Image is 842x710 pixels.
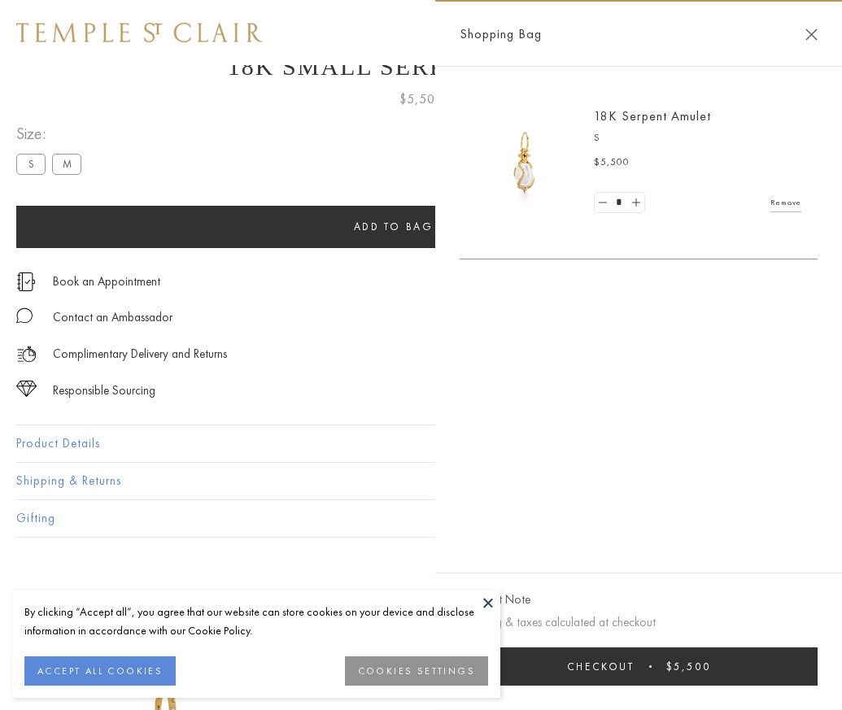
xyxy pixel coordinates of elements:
[476,114,574,211] img: P51836-E11SERPPV
[595,193,611,213] a: Set quantity to 0
[594,130,801,146] p: S
[52,154,81,174] label: M
[16,381,37,397] img: icon_sourcing.svg
[16,154,46,174] label: S
[16,307,33,324] img: MessageIcon-01_2.svg
[16,463,826,499] button: Shipping & Returns
[53,344,227,364] p: Complimentary Delivery and Returns
[399,89,443,110] span: $5,500
[345,656,488,686] button: COOKIES SETTINGS
[460,612,818,633] p: Shipping & taxes calculated at checkout
[24,656,176,686] button: ACCEPT ALL COOKIES
[53,381,155,401] div: Responsible Sourcing
[16,53,826,81] h1: 18K Small Serpent Amulet
[16,23,262,42] img: Temple St. Clair
[770,194,801,211] a: Remove
[16,120,88,147] span: Size:
[460,647,818,686] button: Checkout $5,500
[16,500,826,537] button: Gifting
[16,344,37,364] img: icon_delivery.svg
[16,272,36,291] img: icon_appointment.svg
[16,425,826,462] button: Product Details
[627,193,643,213] a: Set quantity to 2
[805,28,818,41] button: Close Shopping Bag
[354,220,434,233] span: Add to bag
[594,107,711,124] a: 18K Serpent Amulet
[460,590,530,610] button: Add Gift Note
[53,272,160,290] a: Book an Appointment
[567,660,635,673] span: Checkout
[460,24,542,45] span: Shopping Bag
[594,155,630,171] span: $5,500
[16,206,770,248] button: Add to bag
[666,660,711,673] span: $5,500
[53,307,172,328] div: Contact an Ambassador
[24,603,488,640] div: By clicking “Accept all”, you agree that our website can store cookies on your device and disclos...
